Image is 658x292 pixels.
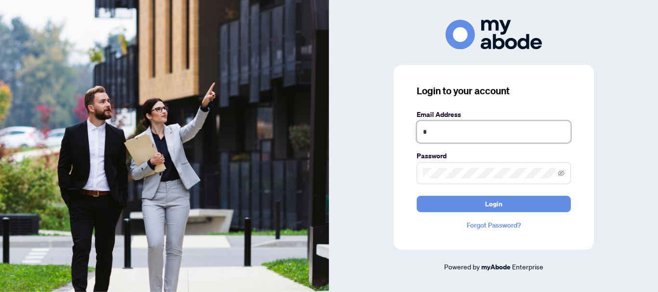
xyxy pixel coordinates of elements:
[481,262,511,272] a: myAbode
[417,220,571,230] a: Forgot Password?
[485,196,502,212] span: Login
[512,262,543,271] span: Enterprise
[558,170,565,177] span: eye-invisible
[417,84,571,98] h3: Login to your account
[417,196,571,212] button: Login
[417,151,571,161] label: Password
[446,20,542,49] img: ma-logo
[417,109,571,120] label: Email Address
[444,262,480,271] span: Powered by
